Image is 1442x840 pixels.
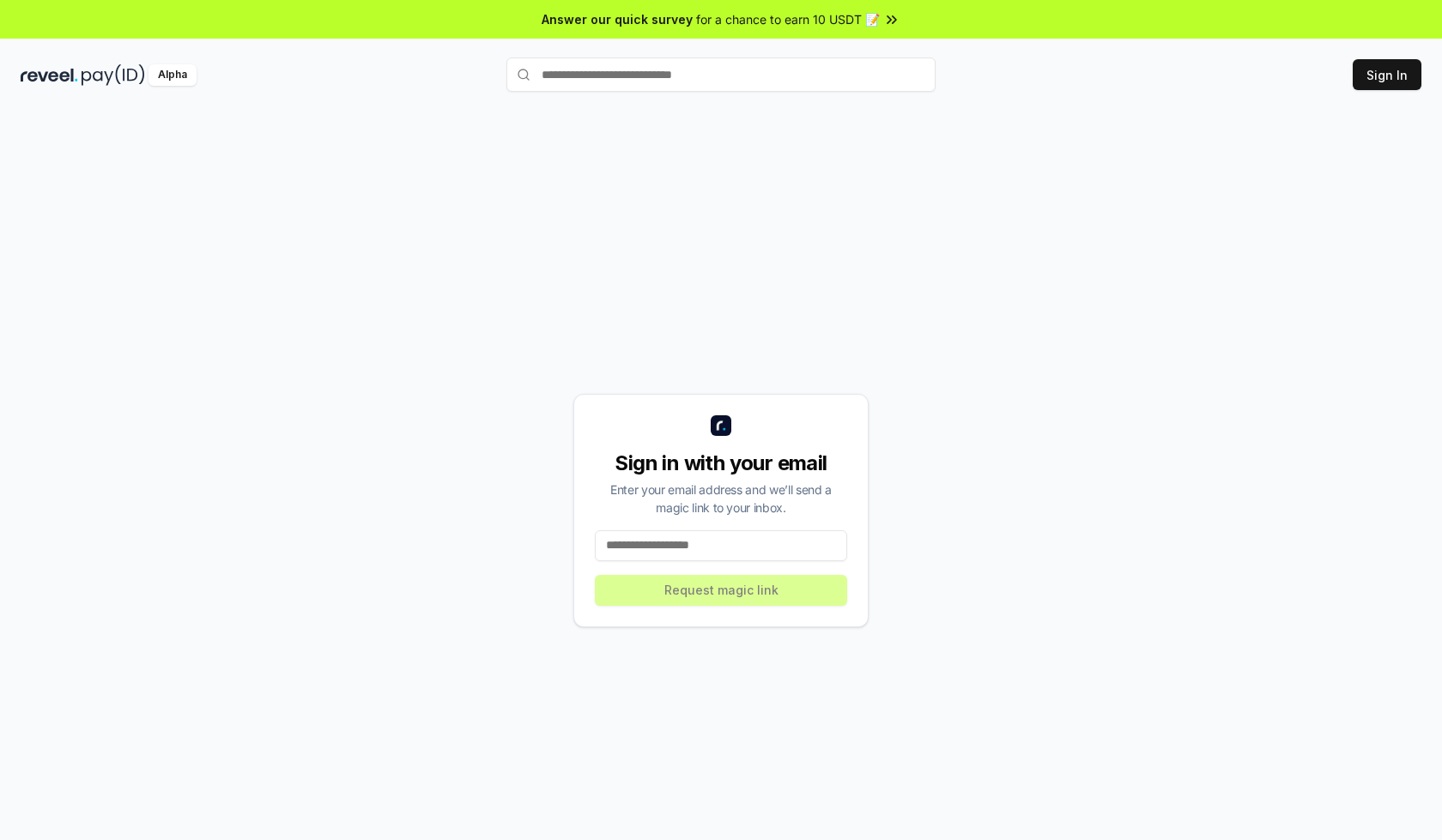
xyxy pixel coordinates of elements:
[21,64,78,86] img: reveel_dark
[82,64,145,86] img: pay_id
[711,415,731,436] img: logo_small
[1353,59,1421,90] button: Sign In
[595,480,847,517] div: Enter your email address and we’ll send a magic link to your inbox.
[148,64,197,86] div: Alpha
[542,10,693,28] span: Answer our quick survey
[595,450,847,477] div: Sign in with your email
[696,10,880,28] span: for a chance to earn 10 USDT 📝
